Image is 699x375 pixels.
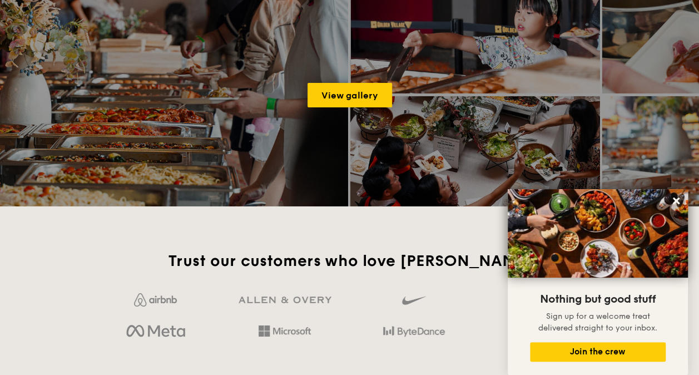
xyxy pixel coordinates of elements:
[383,322,445,341] img: bytedance.dc5c0c88.png
[540,293,656,306] span: Nothing but good stuff
[134,293,177,307] img: Jf4Dw0UUCKFd4aYAAAAASUVORK5CYII=
[308,83,392,107] a: View gallery
[126,322,185,341] img: meta.d311700b.png
[239,297,331,304] img: GRg3jHAAAAABJRU5ErkJggg==
[667,192,685,210] button: Close
[402,291,425,310] img: gdlseuq06himwAAAABJRU5ErkJggg==
[96,251,603,271] h2: Trust our customers who love [PERSON_NAME]
[259,325,311,337] img: Hd4TfVa7bNwuIo1gAAAAASUVORK5CYII=
[508,189,688,278] img: DSC07876-Edit02-Large.jpeg
[530,342,666,362] button: Join the crew
[538,312,657,333] span: Sign up for a welcome treat delivered straight to your inbox.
